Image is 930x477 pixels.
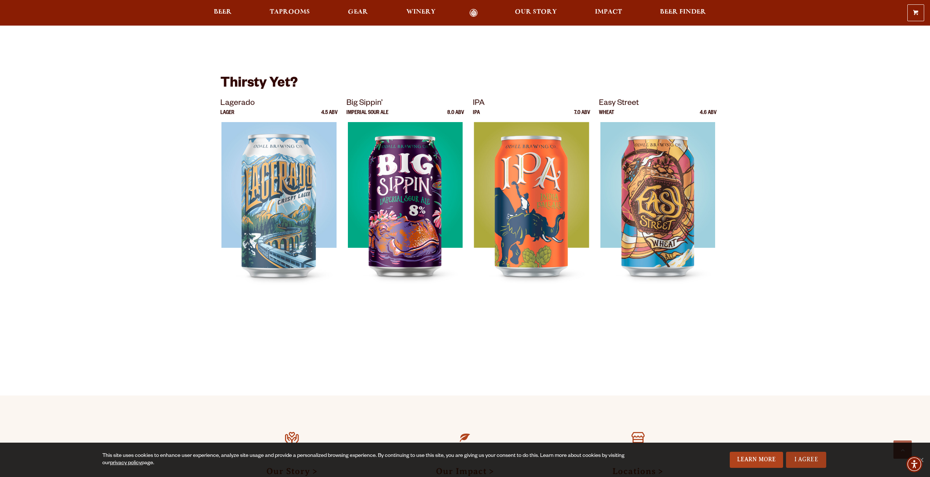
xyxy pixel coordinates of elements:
[214,9,232,15] span: Beer
[730,452,783,468] a: Learn More
[346,97,464,305] a: Big Sippin’ Imperial Sour Ale 8.0 ABV Big Sippin’ Big Sippin’
[474,122,589,305] img: IPA
[265,9,315,17] a: Taprooms
[599,97,717,110] p: Easy Street
[348,122,463,305] img: Big Sippin’
[102,453,638,467] div: This site uses cookies to enhance user experience, analyze site usage and provide a personalized ...
[346,110,388,122] p: Imperial Sour Ale
[906,456,922,472] div: Accessibility Menu
[660,9,706,15] span: Beer Finder
[599,97,717,305] a: Easy Street Wheat 4.6 ABV Easy Street Easy Street
[595,9,622,15] span: Impact
[599,110,614,122] p: Wheat
[402,9,440,17] a: Winery
[110,461,141,466] a: privacy policy
[220,75,710,97] h3: Thirsty Yet?
[275,421,309,455] a: Our Story
[473,97,591,305] a: IPA IPA 7.0 ABV IPA IPA
[220,97,338,305] a: Lagerado Lager 4.5 ABV Lagerado Lagerado
[590,9,627,17] a: Impact
[473,97,591,110] p: IPA
[220,97,338,110] p: Lagerado
[447,110,464,122] p: 8.0 ABV
[346,97,464,110] p: Big Sippin’
[786,452,826,468] a: I Agree
[209,9,236,17] a: Beer
[460,9,487,17] a: Odell Home
[448,421,482,455] a: Our Impact
[574,110,590,122] p: 7.0 ABV
[220,110,234,122] p: Lager
[348,9,368,15] span: Gear
[655,9,711,17] a: Beer Finder
[621,421,655,455] a: Locations
[406,9,436,15] span: Winery
[700,110,717,122] p: 4.6 ABV
[343,9,373,17] a: Gear
[221,122,336,305] img: Lagerado
[473,110,480,122] p: IPA
[270,9,310,15] span: Taprooms
[510,9,562,17] a: Our Story
[321,110,338,122] p: 4.5 ABV
[600,122,715,305] img: Easy Street
[515,9,557,15] span: Our Story
[893,440,912,459] a: Scroll to top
